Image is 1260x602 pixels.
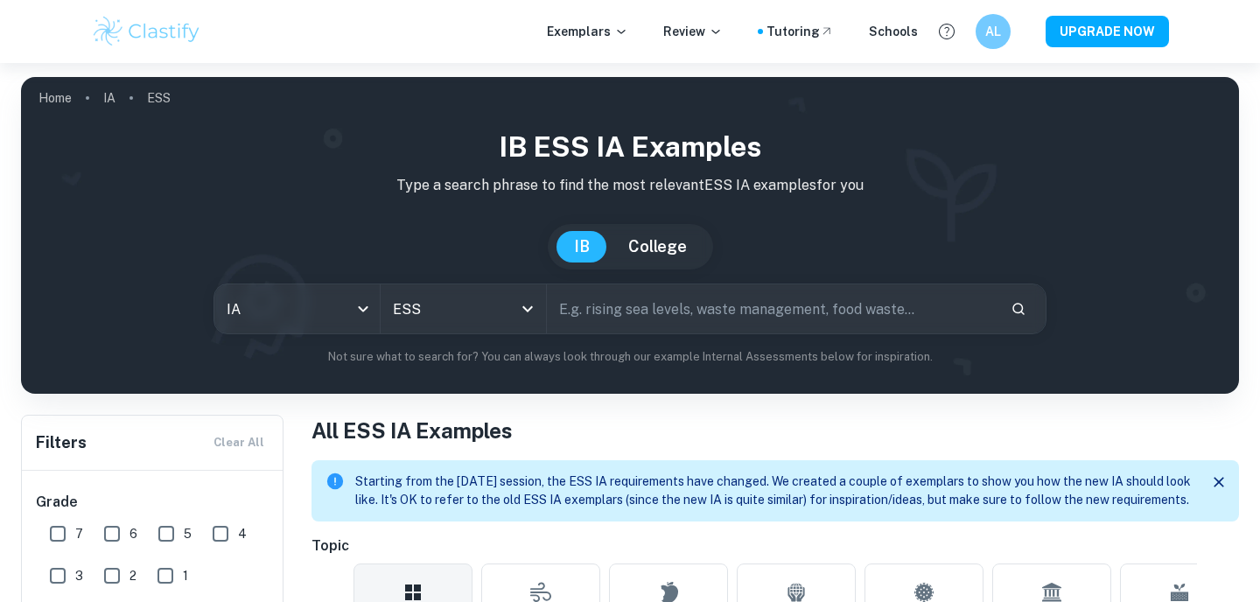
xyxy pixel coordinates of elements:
span: 7 [75,524,83,543]
a: Schools [869,22,918,41]
span: 4 [238,524,247,543]
h6: Filters [36,430,87,455]
button: Search [1004,294,1033,324]
span: 3 [75,566,83,585]
h1: All ESS IA Examples [311,415,1239,446]
button: College [611,231,704,262]
div: IA [214,284,380,333]
a: IA [103,86,115,110]
span: 6 [129,524,137,543]
p: Not sure what to search for? You can always look through our example Internal Assessments below f... [35,348,1225,366]
h1: IB ESS IA examples [35,126,1225,168]
button: UPGRADE NOW [1046,16,1169,47]
h6: Topic [311,535,1239,556]
span: 5 [184,524,192,543]
a: Tutoring [766,22,834,41]
button: Close [1206,469,1232,495]
h6: Grade [36,492,270,513]
p: Review [663,22,723,41]
p: Starting from the [DATE] session, the ESS IA requirements have changed. We created a couple of ex... [355,472,1192,509]
p: Exemplars [547,22,628,41]
button: IB [556,231,607,262]
p: ESS [147,88,171,108]
input: E.g. rising sea levels, waste management, food waste... [547,284,997,333]
h6: AL [983,22,1004,41]
button: Help and Feedback [932,17,962,46]
a: Home [38,86,72,110]
p: Type a search phrase to find the most relevant ESS IA examples for you [35,175,1225,196]
img: profile cover [21,77,1239,394]
button: AL [976,14,1011,49]
span: 2 [129,566,136,585]
button: Open [515,297,540,321]
img: Clastify logo [91,14,202,49]
span: 1 [183,566,188,585]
